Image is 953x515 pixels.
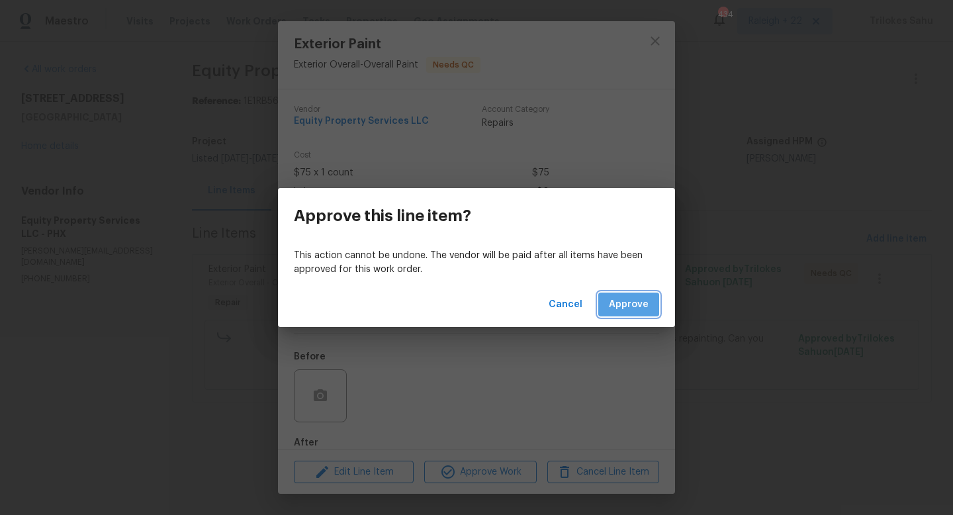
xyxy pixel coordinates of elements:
p: This action cannot be undone. The vendor will be paid after all items have been approved for this... [294,249,659,277]
span: Cancel [549,297,582,313]
span: Approve [609,297,649,313]
h3: Approve this line item? [294,207,471,225]
button: Cancel [543,293,588,317]
button: Approve [598,293,659,317]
